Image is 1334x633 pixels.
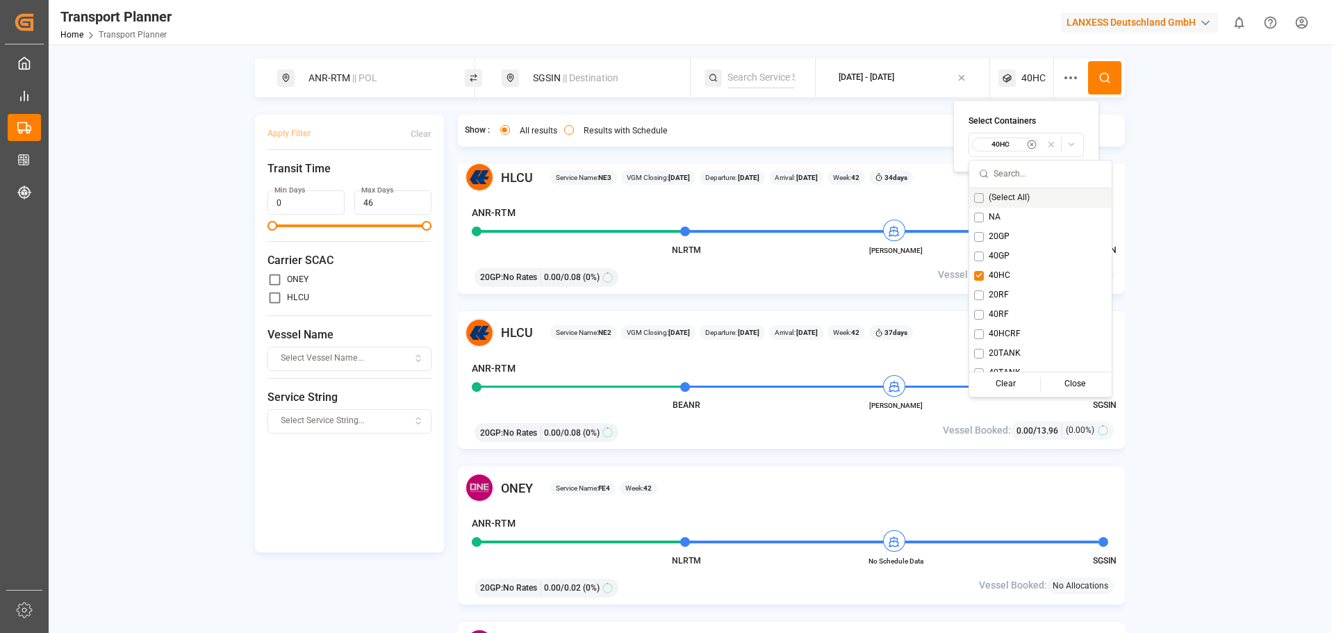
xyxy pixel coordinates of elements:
[472,206,516,220] h4: ANR-RTM
[267,389,431,406] span: Service String
[736,329,759,336] b: [DATE]
[824,65,982,92] button: [DATE] - [DATE]
[668,174,690,181] b: [DATE]
[422,221,431,231] span: Maximum
[1093,556,1117,566] span: SGSIN
[267,252,431,269] span: Carrier SCAC
[411,122,431,146] button: Clear
[465,473,494,502] img: Carrier
[625,483,652,493] span: Week:
[1093,400,1117,410] span: SGSIN
[267,161,431,177] span: Transit Time
[851,174,859,181] b: 42
[300,65,450,91] div: ANR-RTM
[598,329,611,336] b: NE2
[1061,9,1224,35] button: LANXESS Deutschland GmbH
[627,327,690,338] span: VGM Closing:
[1041,375,1110,394] div: Close
[520,126,557,135] label: All results
[1016,423,1062,438] div: /
[884,329,907,336] b: 37 days
[775,327,818,338] span: Arrival:
[465,124,490,137] span: Show :
[989,328,1021,340] span: 40HCRF
[598,484,610,492] b: FE4
[583,427,600,439] span: (0%)
[556,483,610,493] span: Service Name:
[525,65,675,91] div: SGSIN
[281,352,364,365] span: Select Vessel Name...
[672,245,701,255] span: NLRTM
[705,172,759,183] span: Departure:
[503,427,537,439] span: No Rates
[989,347,1021,360] span: 20TANK
[501,323,533,342] span: HLCU
[989,192,1030,204] span: (Select All)
[979,578,1047,593] span: Vessel Booked:
[884,174,907,181] b: 34 days
[976,140,1025,149] small: 40HC
[857,400,934,411] span: [PERSON_NAME]
[938,268,1006,282] span: Vessel Booked:
[969,133,1084,157] button: 40HC
[503,582,537,594] span: No Rates
[736,174,759,181] b: [DATE]
[795,174,818,181] b: [DATE]
[1053,579,1108,592] span: No Allocations
[472,516,516,531] h4: ANR-RTM
[989,231,1010,243] span: 20GP
[989,367,1021,379] span: 40TANK
[465,318,494,347] img: Carrier
[673,400,700,410] span: BEANR
[60,30,83,40] a: Home
[989,250,1010,263] span: 40GP
[1037,426,1058,436] span: 13.96
[361,186,393,195] label: Max Days
[501,479,533,498] span: ONEY
[857,556,934,566] span: No Schedule Data
[672,556,701,566] span: NLRTM
[411,128,431,140] div: Clear
[1061,13,1218,33] div: LANXESS Deutschland GmbH
[833,327,859,338] span: Week:
[480,582,503,594] span: 20GP :
[544,582,581,594] span: 0.00 / 0.02
[705,327,759,338] span: Departure:
[267,221,277,231] span: Minimum
[544,271,581,283] span: 0.00 / 0.08
[643,484,652,492] b: 42
[287,293,309,302] label: HLCU
[989,270,1010,282] span: 40HC
[598,174,611,181] b: NE3
[994,161,1102,188] input: Search...
[943,423,1011,438] span: Vessel Booked:
[972,375,1041,394] div: Clear
[833,172,859,183] span: Week:
[556,327,611,338] span: Service Name:
[503,271,537,283] span: No Rates
[60,6,172,27] div: Transport Planner
[851,329,859,336] b: 42
[989,211,1000,224] span: NA
[1255,7,1286,38] button: Help Center
[556,172,611,183] span: Service Name:
[267,327,431,343] span: Vessel Name
[472,361,516,376] h4: ANR-RTM
[281,415,365,427] span: Select Service String...
[465,163,494,192] img: Carrier
[544,427,581,439] span: 0.00 / 0.08
[480,427,503,439] span: 20GP :
[627,172,690,183] span: VGM Closing:
[563,72,618,83] span: || Destination
[501,168,533,187] span: HLCU
[583,271,600,283] span: (0%)
[795,329,818,336] b: [DATE]
[668,329,690,336] b: [DATE]
[583,582,600,594] span: (0%)
[480,271,503,283] span: 20GP :
[1066,424,1094,436] span: (0.00%)
[287,275,308,283] label: ONEY
[775,172,818,183] span: Arrival:
[989,309,1009,321] span: 40RF
[857,245,934,256] span: [PERSON_NAME]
